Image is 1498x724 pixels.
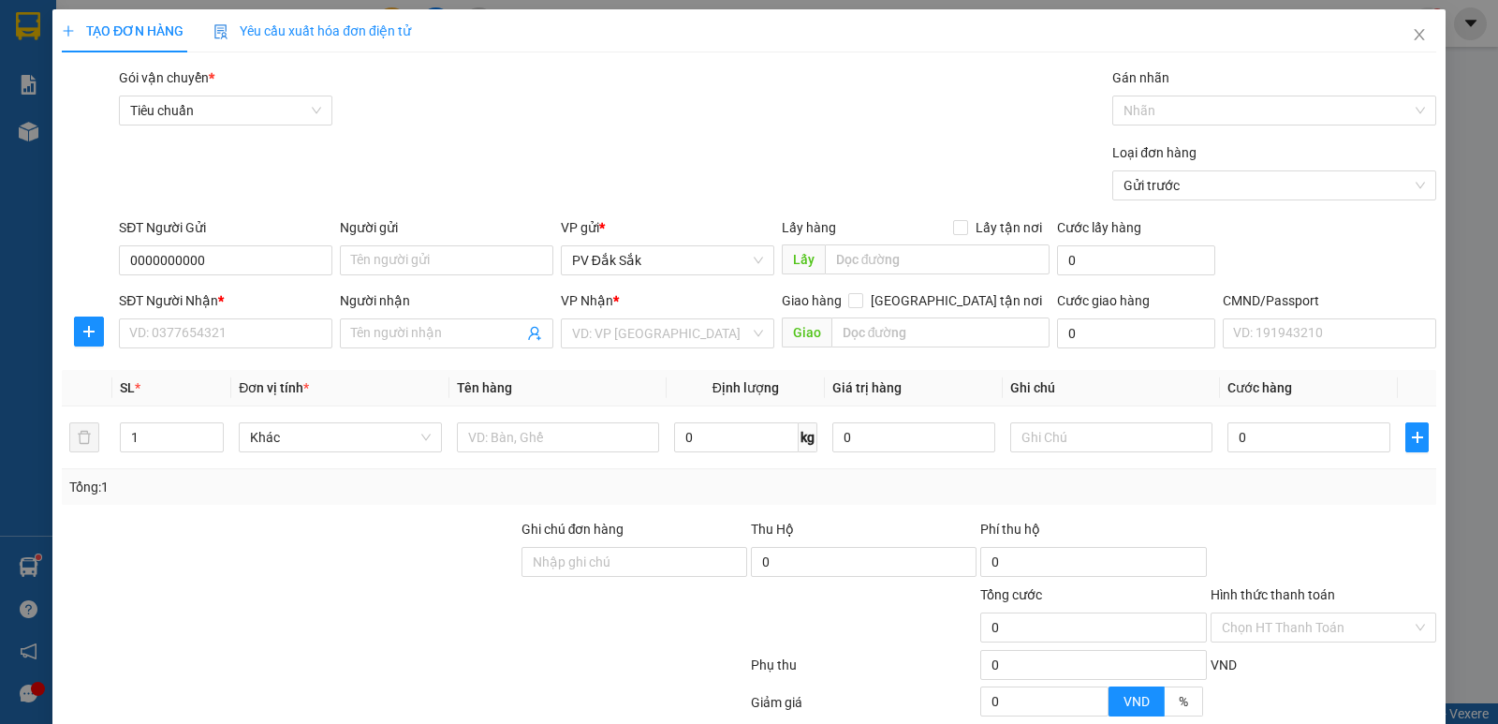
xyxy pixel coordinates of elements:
span: Lấy [782,244,825,274]
span: % [1179,694,1188,709]
span: plus [62,24,75,37]
span: Giao hàng [782,293,842,308]
label: Loại đơn hàng [1112,145,1197,160]
span: 06:43:31 [DATE] [178,84,264,98]
span: Lấy hàng [782,220,836,235]
span: SL [120,380,135,395]
img: logo [19,42,43,89]
span: Khác [250,423,430,451]
span: [GEOGRAPHIC_DATA] tận nơi [863,290,1050,311]
span: Yêu cầu xuất hóa đơn điện tử [213,23,411,38]
label: Ghi chú đơn hàng [521,522,624,537]
span: plus [75,324,103,339]
input: Dọc đường [825,244,1050,274]
span: VND [1211,658,1237,672]
span: VP Nhận [561,293,613,308]
div: CMND/Passport [1223,290,1436,311]
span: Gói vận chuyển [119,70,214,85]
img: icon [213,24,228,39]
span: VND [1123,694,1150,709]
div: Người gửi [340,217,553,238]
span: Cước hàng [1227,380,1292,395]
div: SĐT Người Nhận [119,290,332,311]
div: VP gửi [561,217,774,238]
span: VP 214 [188,131,218,141]
span: PV Đắk Sắk [64,131,111,141]
input: Ghi chú đơn hàng [521,547,747,577]
input: Cước lấy hàng [1057,245,1215,275]
span: Gửi trước [1123,171,1425,199]
div: Người nhận [340,290,553,311]
span: Thu Hộ [751,522,794,537]
div: Phí thu hộ [980,519,1206,547]
button: delete [69,422,99,452]
label: Hình thức thanh toán [1211,587,1335,602]
span: DSA10250126 [180,70,264,84]
span: plus [1406,430,1428,445]
strong: CÔNG TY TNHH [GEOGRAPHIC_DATA] 214 QL13 - P.26 - Q.BÌNH THẠNH - TP HCM 1900888606 [49,30,152,100]
span: Giao [782,318,831,347]
div: SĐT Người Gửi [119,217,332,238]
span: TẠO ĐƠN HÀNG [62,23,184,38]
span: Tổng cước [980,587,1042,602]
th: Ghi chú [1003,370,1220,406]
button: plus [1405,422,1429,452]
label: Gán nhãn [1112,70,1169,85]
label: Cước giao hàng [1057,293,1150,308]
button: plus [74,317,104,347]
span: Tiêu chuẩn [130,96,321,125]
div: Tổng: 1 [69,477,580,497]
span: Đơn vị tính [239,380,309,395]
div: Phụ thu [749,655,978,687]
span: Lấy tận nơi [968,217,1050,238]
input: Dọc đường [831,318,1050,347]
input: Cước giao hàng [1057,318,1215,348]
input: VD: Bàn, Ghế [457,422,659,452]
span: Tên hàng [457,380,512,395]
span: user-add [527,326,542,341]
input: Ghi Chú [1010,422,1212,452]
button: Close [1393,9,1446,62]
span: PV Đắk Sắk [572,246,763,274]
span: Định lượng [712,380,779,395]
span: Nơi nhận: [143,130,173,157]
input: 0 [832,422,995,452]
span: Nơi gửi: [19,130,38,157]
label: Cước lấy hàng [1057,220,1141,235]
span: kg [799,422,817,452]
span: Giá trị hàng [832,380,902,395]
strong: BIÊN NHẬN GỬI HÀNG HOÁ [65,112,217,126]
span: close [1412,27,1427,42]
